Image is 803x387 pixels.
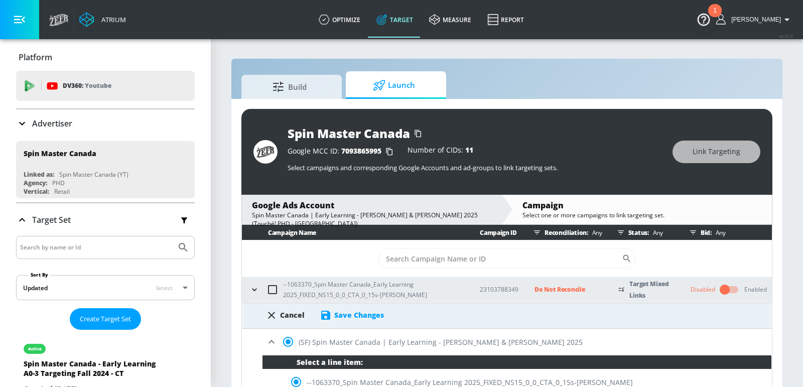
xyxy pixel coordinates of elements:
[251,75,328,99] span: Build
[265,309,305,321] div: Cancel
[522,200,762,211] div: Campaign
[63,80,111,91] p: DV360:
[479,2,532,38] a: Report
[744,285,767,294] div: Enabled
[85,80,111,91] p: Youtube
[24,359,164,383] div: Spin Master Canada - Early Learning A0-3 Targeting Fall 2024 - CT
[32,214,71,225] p: Target Set
[320,309,384,321] div: Save Changes
[23,284,48,292] div: Updated
[288,163,662,172] p: Select campaigns and corresponding Google Accounts and ad-groups to link targeting sets.
[24,187,49,196] div: Vertical:
[378,248,622,269] input: Search Campaign Name or ID
[16,203,195,236] div: Target Set
[378,248,635,269] div: Search CID Name or Number
[613,225,675,240] div: Status:
[716,14,793,26] button: [PERSON_NAME]
[421,2,479,38] a: measure
[16,141,195,198] div: Spin Master CanadaLinked as:Spin Master Canada (YT)Agency:PHDVertical:Retail
[79,12,126,27] a: Atrium
[252,200,491,211] div: Google Ads Account
[24,149,96,158] div: Spin Master Canada
[242,225,464,240] th: Campaign Name
[686,225,767,240] div: Bid:
[356,73,432,97] span: Launch
[311,2,368,38] a: optimize
[713,11,717,24] div: 1
[28,346,42,351] div: active
[712,227,726,238] p: Any
[588,227,602,238] p: Any
[334,310,384,320] div: Save Changes
[59,170,128,179] div: Spin Master Canada (YT)
[242,329,771,355] div: (SF) Spin Master Canada | Early Learning - [PERSON_NAME] & [PERSON_NAME] 2025
[32,118,72,129] p: Advertiser
[629,278,675,301] p: Target Mixed Links
[690,5,718,33] button: Open Resource Center, 1 new notification
[29,272,50,278] label: Sort By
[534,284,602,295] p: Do Not Reconcile
[465,145,473,155] span: 11
[252,211,491,228] div: Spin Master Canada | Early Learning - [PERSON_NAME] & [PERSON_NAME] 2025 (Touché! PHD - [GEOGRAPH...
[727,16,781,23] span: login as: eugenia.kim@zefr.com
[54,187,70,196] div: Retail
[368,2,421,38] a: Target
[70,308,141,330] button: Create Target Set
[480,284,518,295] p: 23103788349
[691,285,715,294] div: Disabled
[16,43,195,71] div: Platform
[288,147,397,157] div: Google MCC ID:
[80,313,131,325] span: Create Target Set
[20,241,172,254] input: Search by name or Id
[283,279,464,300] p: --1063370_Spin Master Canada_Early Learning 2025_FIXED_NS15_0_0_CTA_0_15s-[PERSON_NAME]
[97,15,126,24] div: Atrium
[464,225,518,240] th: Campaign ID
[156,284,173,292] span: latest
[52,179,65,187] div: PHD
[16,71,195,101] div: DV360: Youtube
[522,211,762,219] div: Select one or more campaigns to link targeting set.
[262,355,771,369] div: Select a line item:
[16,109,195,138] div: Advertiser
[19,52,52,63] p: Platform
[529,225,602,240] div: Reconciliation:
[280,310,305,320] div: Cancel
[779,33,793,39] span: v 4.32.0
[242,195,501,224] div: Google Ads AccountSpin Master Canada | Early Learning - [PERSON_NAME] & [PERSON_NAME] 2025 (Touch...
[649,227,663,238] p: Any
[288,125,410,142] div: Spin Master Canada
[341,146,381,156] span: 7093865995
[408,147,473,157] div: Number of CIDs:
[24,170,54,179] div: Linked as:
[24,179,47,187] div: Agency:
